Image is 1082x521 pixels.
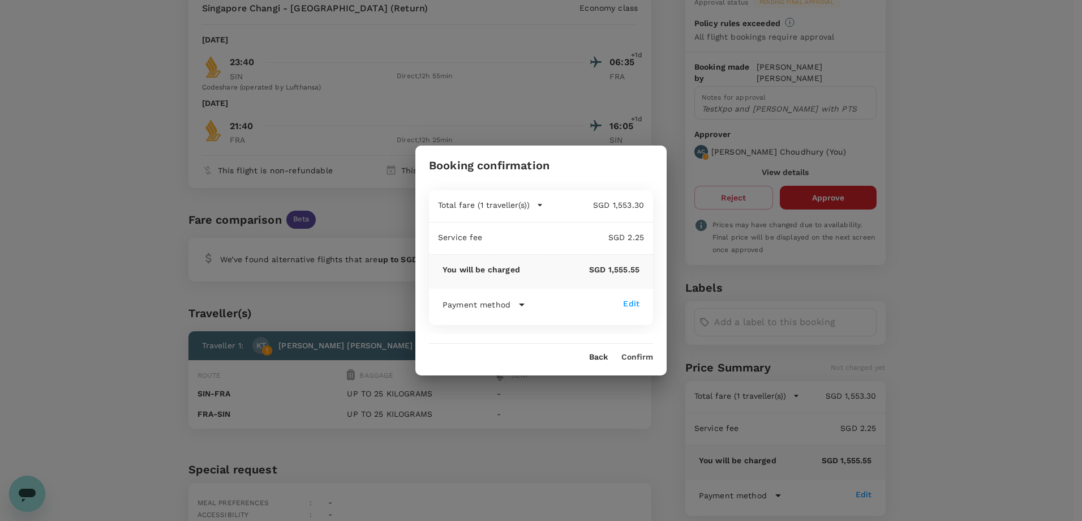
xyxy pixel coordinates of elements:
[429,159,549,172] h3: Booking confirmation
[438,199,530,211] p: Total fare (1 traveller(s))
[621,353,653,362] button: Confirm
[438,232,483,243] p: Service fee
[543,199,644,211] p: SGD 1,553.30
[438,199,543,211] button: Total fare (1 traveller(s))
[483,232,644,243] p: SGD 2.25
[443,264,520,275] p: You will be charged
[623,298,639,309] div: Edit
[589,353,608,362] button: Back
[520,264,639,275] p: SGD 1,555.55
[443,299,510,310] p: Payment method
